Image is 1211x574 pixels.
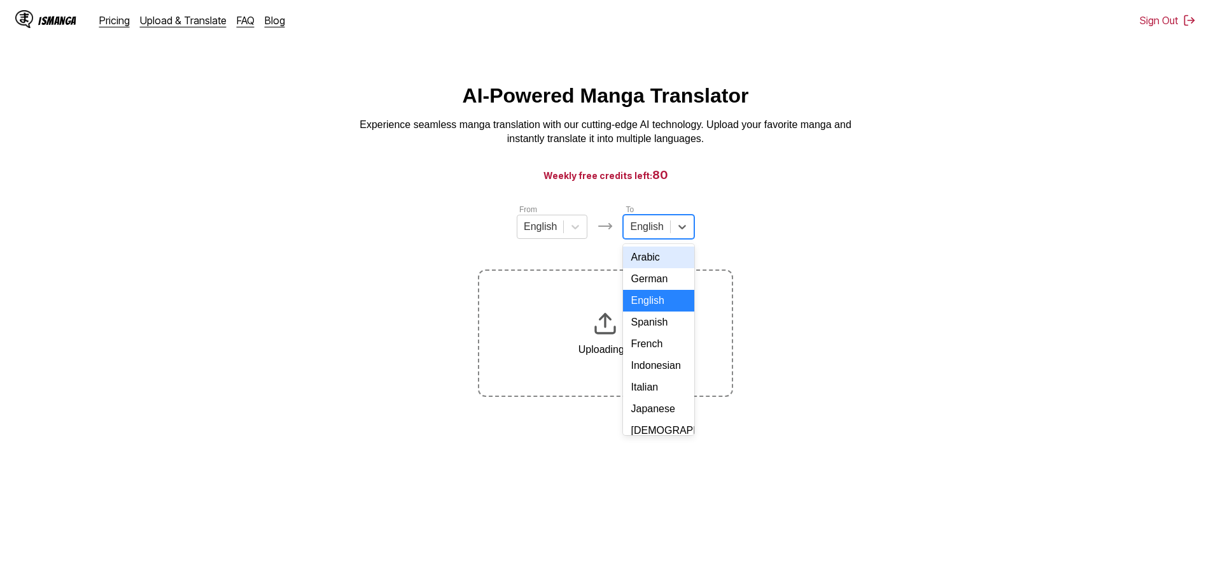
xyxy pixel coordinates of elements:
[623,312,694,333] div: Spanish
[623,355,694,377] div: Indonesian
[598,219,613,234] img: Languages icon
[38,15,76,27] div: IsManga
[623,268,694,290] div: German
[31,167,1180,183] h3: Weekly free credits left:
[626,205,634,214] label: To
[623,377,694,398] div: Italian
[578,344,633,355] p: Uploading...
[265,14,285,27] a: Blog
[15,10,33,28] img: IsManga Logo
[652,168,668,182] span: 80
[15,10,99,31] a: IsManga LogoIsManga
[623,398,694,420] div: Japanese
[623,420,694,441] div: [DEMOGRAPHIC_DATA]
[237,14,255,27] a: FAQ
[351,118,860,147] p: Experience seamless manga translation with our cutting-edge AI technology. Upload your favorite m...
[623,247,694,268] div: Arabic
[1140,14,1196,27] button: Sign Out
[623,290,694,312] div: English
[623,333,694,355] div: French
[1183,14,1196,27] img: Sign out
[463,84,749,108] h1: AI-Powered Manga Translator
[519,205,537,214] label: From
[99,14,130,27] a: Pricing
[140,14,227,27] a: Upload & Translate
